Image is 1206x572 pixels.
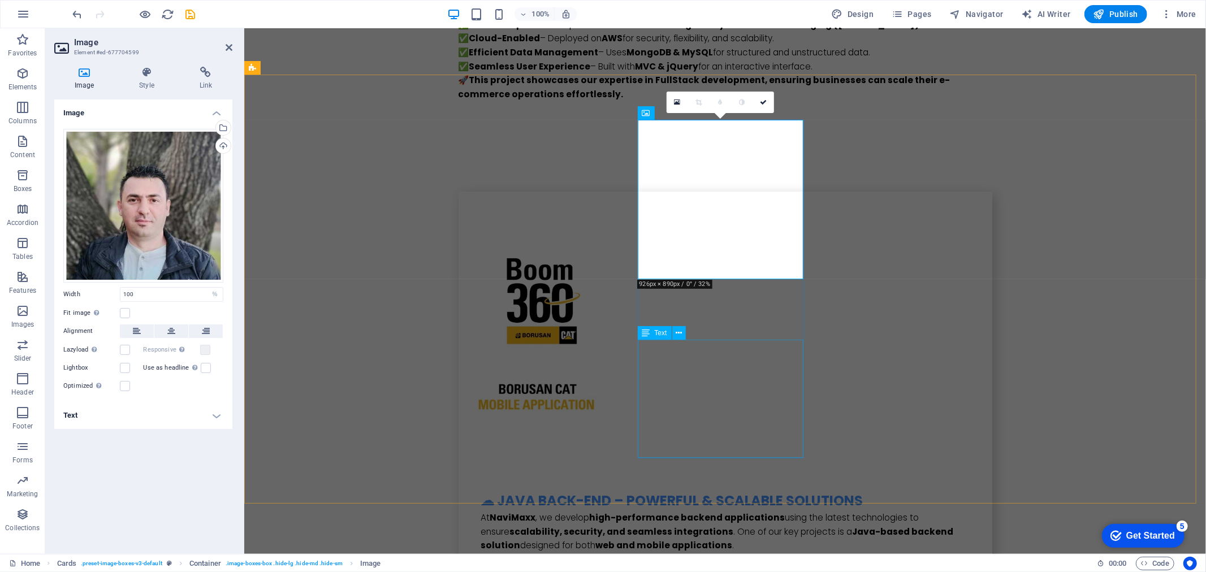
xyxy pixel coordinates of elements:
label: Alignment [63,324,120,338]
div: Design (Ctrl+Alt+Y) [827,5,879,23]
span: Code [1141,557,1169,570]
i: Reload page [162,8,175,21]
a: Crop mode [688,92,710,113]
span: Text [655,330,667,336]
i: On resize automatically adjust zoom level to fit chosen device. [561,9,571,19]
label: Optimized [63,379,120,393]
button: Design [827,5,879,23]
button: Pages [887,5,936,23]
h6: 100% [531,7,550,21]
i: Save (Ctrl+S) [184,8,197,21]
label: Width [63,291,120,297]
p: Footer [12,422,33,431]
nav: breadcrumb [57,557,381,570]
button: Click here to leave preview mode and continue editing [139,7,152,21]
h4: Image [54,67,119,90]
span: AI Writer [1022,8,1071,20]
p: Header [11,388,34,397]
span: . preset-image-boxes-v3-default [81,557,162,570]
span: 00 00 [1109,557,1126,570]
button: More [1156,5,1201,23]
p: Collections [5,523,40,532]
button: Usercentrics [1183,557,1197,570]
button: undo [71,7,84,21]
p: Images [11,320,34,329]
p: Accordion [7,218,38,227]
span: Navigator [950,8,1004,20]
button: Navigator [945,5,1008,23]
span: Publish [1093,8,1138,20]
span: More [1161,8,1196,20]
h3: Element #ed-677704599 [74,47,210,58]
i: Undo: Move elements (Ctrl+Z) [71,8,84,21]
p: Slider [14,354,32,363]
label: Lightbox [63,361,120,375]
p: Columns [8,116,37,125]
a: Select files from the file manager, stock photos, or upload file(s) [667,92,688,113]
div: 5 [84,2,95,14]
button: Code [1136,557,1174,570]
p: Tables [12,252,33,261]
span: Click to select. Double-click to edit [57,557,76,570]
p: Favorites [8,49,37,58]
h6: Session time [1097,557,1127,570]
button: Publish [1084,5,1147,23]
a: Confirm ( Ctrl ⏎ ) [753,92,774,113]
span: Click to select. Double-click to edit [189,557,221,570]
div: Get Started [33,12,82,23]
a: Click to cancel selection. Double-click to open Pages [9,557,40,570]
p: Content [10,150,35,159]
p: Features [9,286,36,295]
h4: Text [54,402,232,429]
span: : [1117,559,1118,567]
p: Elements [8,83,37,92]
a: Blur [710,92,731,113]
div: WhatsAppImage2025-03-31at9.46.29AM-jSd4gBoeGmdb_OV322UFcg.jpeg [63,129,223,283]
span: Click to select. Double-click to edit [360,557,381,570]
button: reload [161,7,175,21]
i: This element is a customizable preset [167,560,172,566]
h4: Link [179,67,232,90]
span: Pages [892,8,931,20]
p: Boxes [14,184,32,193]
a: Greyscale [731,92,753,113]
button: AI Writer [1017,5,1075,23]
span: . image-boxes-box .hide-lg .hide-md .hide-sm [226,557,343,570]
span: Design [832,8,874,20]
h4: Style [119,67,179,90]
label: Fit image [63,306,120,320]
button: 100% [515,7,555,21]
button: save [184,7,197,21]
label: Responsive [144,343,200,357]
label: Use as headline [144,361,201,375]
p: Forms [12,456,33,465]
h2: Image [74,37,232,47]
p: Marketing [7,489,38,499]
label: Lazyload [63,343,120,357]
div: Get Started 5 items remaining, 0% complete [9,6,92,29]
h4: Image [54,99,232,120]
